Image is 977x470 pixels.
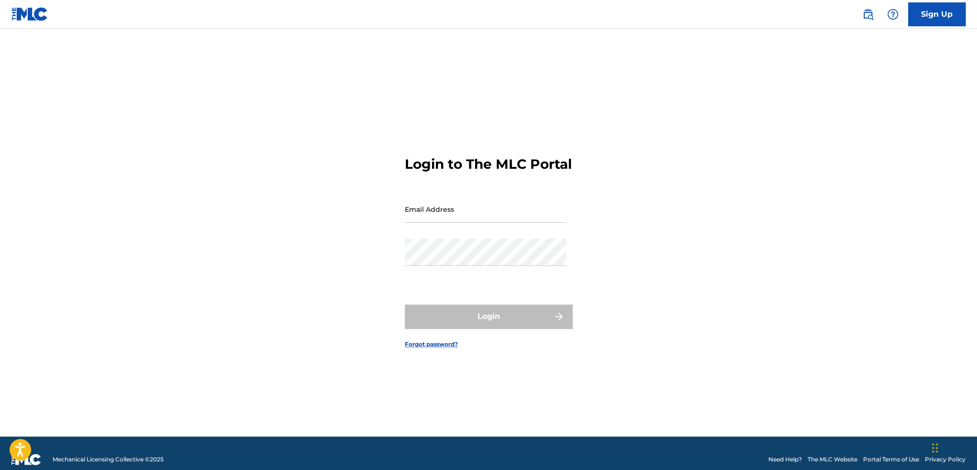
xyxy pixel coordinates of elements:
h3: Login to The MLC Portal [405,156,572,173]
img: logo [11,454,41,465]
a: Forgot password? [405,340,458,349]
a: Portal Terms of Use [863,455,919,464]
img: help [887,9,899,20]
a: Privacy Policy [925,455,966,464]
img: search [862,9,874,20]
div: Help [883,5,902,24]
img: MLC Logo [11,7,48,21]
a: Public Search [858,5,877,24]
div: Drag [932,434,938,462]
span: Mechanical Licensing Collective © 2025 [53,455,164,464]
a: Sign Up [908,2,966,26]
iframe: Chat Widget [929,424,977,470]
a: Need Help? [768,455,802,464]
a: The MLC Website [808,455,857,464]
